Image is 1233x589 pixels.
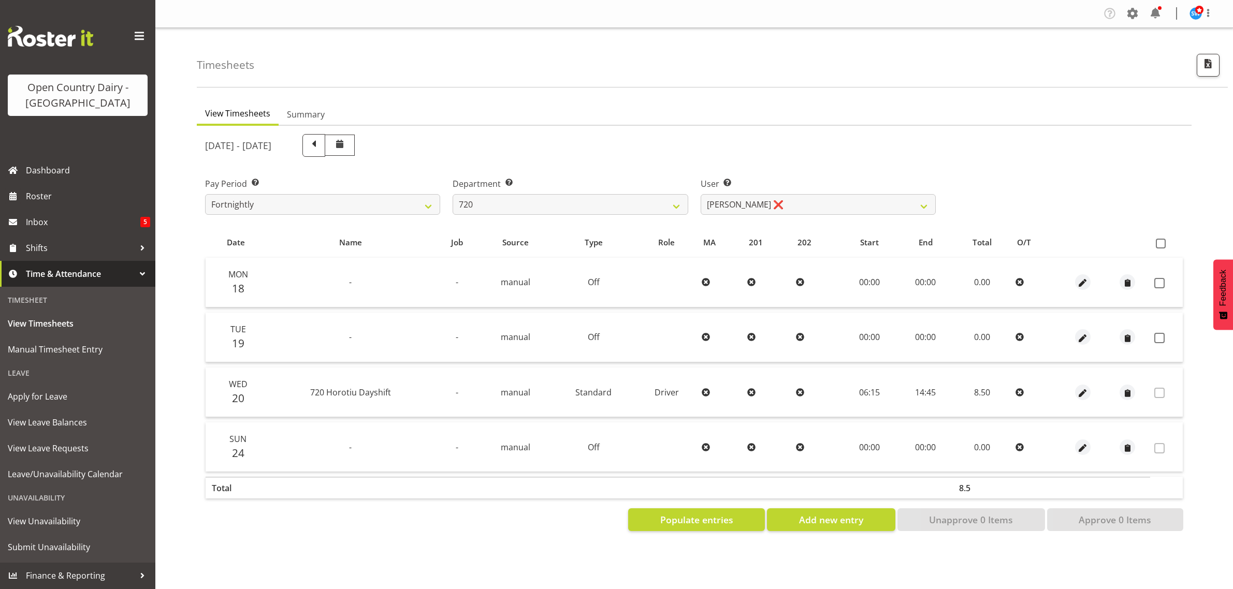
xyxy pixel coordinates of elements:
button: Export CSV [1197,54,1220,77]
th: 8.5 [953,477,1011,498]
span: View Leave Balances [8,415,148,430]
span: Apply for Leave [8,389,148,404]
span: Source [502,237,529,248]
td: Off [552,422,636,472]
td: 06:15 [840,367,898,417]
span: - [349,276,352,288]
span: Manual Timesheet Entry [8,342,148,357]
label: Pay Period [205,178,440,190]
span: Wed [229,378,248,390]
span: 720 Horotiu Dayshift [310,387,391,398]
td: 0.00 [953,313,1011,362]
button: Populate entries [628,508,765,531]
label: Department [453,178,688,190]
span: View Timesheets [8,316,148,331]
a: View Timesheets [3,311,153,336]
span: Finance & Reporting [26,568,135,583]
td: 00:00 [898,258,953,307]
a: Manual Timesheet Entry [3,336,153,362]
span: - [456,387,458,398]
span: 24 [232,446,244,460]
span: Date [227,237,245,248]
td: Standard [552,367,636,417]
h5: [DATE] - [DATE] [205,140,271,151]
span: - [456,331,458,343]
div: Timesheet [3,289,153,311]
td: Off [552,313,636,362]
span: 18 [232,281,244,296]
label: User [701,178,936,190]
a: Submit Unavailability [3,534,153,560]
span: Type [585,237,603,248]
td: 0.00 [953,258,1011,307]
span: Submit Unavailability [8,539,148,555]
a: View Leave Requests [3,435,153,461]
span: manual [501,276,530,288]
td: 00:00 [840,313,898,362]
button: Feedback - Show survey [1213,259,1233,330]
span: manual [501,331,530,343]
a: View Unavailability [3,508,153,534]
span: Unapprove 0 Items [929,513,1013,526]
td: 00:00 [898,422,953,472]
img: steve-webb7510.jpg [1190,7,1202,20]
button: Add new entry [767,508,895,531]
span: Feedback [1219,270,1228,306]
div: Leave [3,362,153,384]
a: Leave/Unavailability Calendar [3,461,153,487]
span: - [456,441,458,453]
span: - [349,441,352,453]
td: 00:00 [898,313,953,362]
span: Roster [26,188,150,204]
span: - [456,276,458,288]
span: Time & Attendance [26,266,135,282]
span: Summary [287,108,325,121]
a: View Leave Balances [3,409,153,435]
span: manual [501,441,530,453]
span: View Leave Requests [8,440,148,456]
div: Open Country Dairy - [GEOGRAPHIC_DATA] [18,80,137,111]
span: Populate entries [660,513,733,526]
span: MA [703,237,716,248]
span: Tue [230,323,246,335]
span: Add new entry [799,513,863,526]
div: Unavailability [3,487,153,508]
td: 0.00 [953,422,1011,472]
button: Approve 0 Items [1047,508,1183,531]
span: O/T [1017,237,1031,248]
span: View Unavailability [8,513,148,529]
span: Start [860,237,879,248]
span: Sun [229,433,246,445]
td: Off [552,258,636,307]
span: 202 [797,237,811,248]
span: Total [973,237,992,248]
th: Total [206,477,266,498]
button: Unapprove 0 Items [897,508,1045,531]
span: 20 [232,391,244,405]
span: Name [339,237,362,248]
span: End [919,237,933,248]
img: Rosterit website logo [8,26,93,47]
span: Mon [228,269,248,280]
span: Approve 0 Items [1079,513,1151,526]
td: 8.50 [953,367,1011,417]
span: manual [501,387,530,398]
h4: Timesheets [197,59,254,71]
span: Inbox [26,214,140,230]
span: Dashboard [26,163,150,178]
td: 14:45 [898,367,953,417]
span: View Timesheets [205,107,270,120]
span: 201 [749,237,763,248]
span: Leave/Unavailability Calendar [8,466,148,482]
td: 00:00 [840,258,898,307]
span: Driver [655,387,679,398]
span: 5 [140,217,150,227]
span: 19 [232,336,244,350]
span: Shifts [26,240,135,256]
span: Role [658,237,675,248]
td: 00:00 [840,422,898,472]
span: Job [451,237,463,248]
a: Apply for Leave [3,384,153,409]
span: - [349,331,352,343]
